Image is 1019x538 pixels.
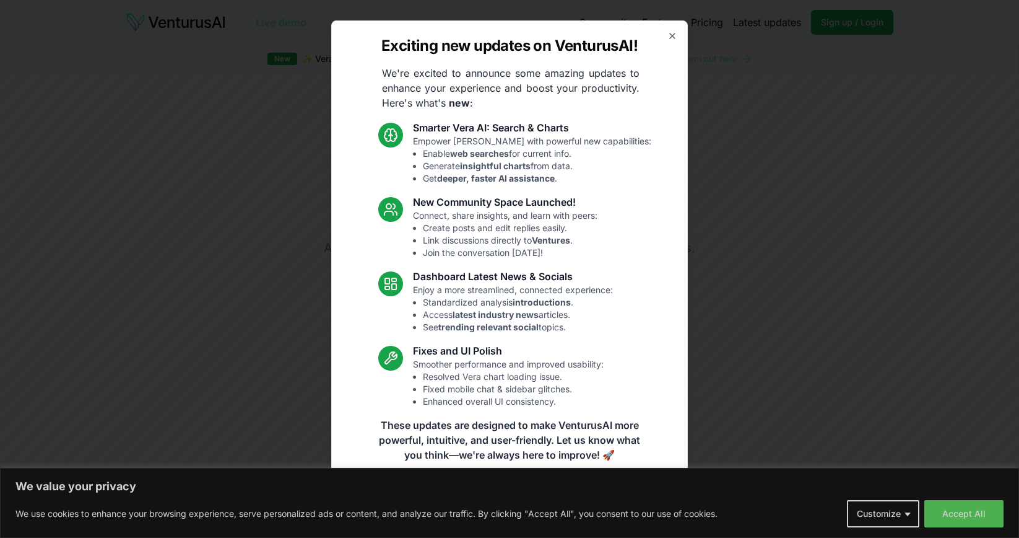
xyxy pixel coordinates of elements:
[423,321,613,333] li: See topics.
[413,343,604,358] h3: Fixes and UI Polish
[372,66,649,110] p: We're excited to announce some amazing updates to enhance your experience and boost your producti...
[423,172,651,185] li: Get .
[371,418,648,462] p: These updates are designed to make VenturusAI more powerful, intuitive, and user-friendly. Let us...
[413,284,613,333] p: Enjoy a more streamlined, connected experience:
[423,234,597,247] li: Link discussions directly to .
[453,309,539,320] strong: latest industry news
[437,173,555,183] strong: deeper, faster AI assistance
[381,36,638,56] h2: Exciting new updates on VenturusAI!
[413,120,651,135] h3: Smarter Vera AI: Search & Charts
[438,322,539,332] strong: trending relevant social
[423,247,597,259] li: Join the conversation [DATE]!
[423,395,604,408] li: Enhanced overall UI consistency.
[450,148,509,159] strong: web searches
[413,269,613,284] h3: Dashboard Latest News & Socials
[423,160,651,172] li: Generate from data.
[460,161,531,171] strong: insightful charts
[513,297,571,307] strong: introductions
[423,371,604,383] li: Resolved Vera chart loading issue.
[449,97,470,109] strong: new
[423,222,597,234] li: Create posts and edit replies easily.
[413,135,651,185] p: Empower [PERSON_NAME] with powerful new capabilities:
[413,209,597,259] p: Connect, share insights, and learn with peers:
[423,383,604,395] li: Fixed mobile chat & sidebar glitches.
[413,195,597,209] h3: New Community Space Launched!
[417,477,602,502] a: Read the full announcement on our blog!
[413,358,604,408] p: Smoother performance and improved usability:
[532,235,570,245] strong: Ventures
[423,296,613,309] li: Standardized analysis .
[423,148,651,160] li: Enable for current info.
[423,309,613,321] li: Access articles.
